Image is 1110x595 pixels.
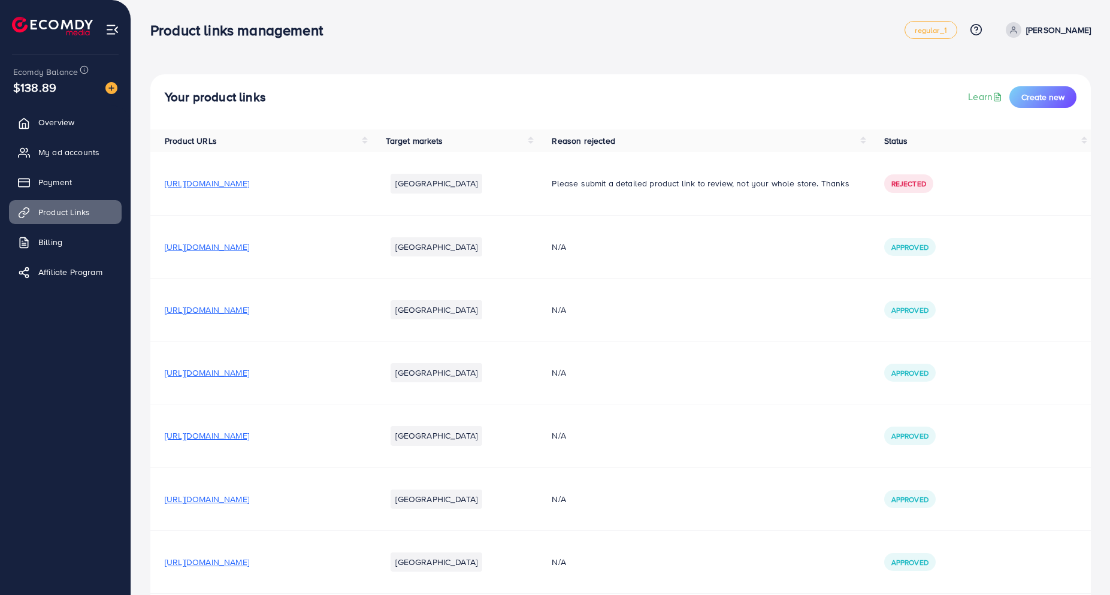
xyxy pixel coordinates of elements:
[391,174,482,193] li: [GEOGRAPHIC_DATA]
[391,363,482,382] li: [GEOGRAPHIC_DATA]
[105,82,117,94] img: image
[165,430,249,442] span: [URL][DOMAIN_NAME]
[1059,541,1101,586] iframe: Chat
[1026,23,1091,37] p: [PERSON_NAME]
[1009,86,1076,108] button: Create new
[391,552,482,572] li: [GEOGRAPHIC_DATA]
[38,206,90,218] span: Product Links
[165,241,249,253] span: [URL][DOMAIN_NAME]
[891,179,926,189] span: Rejected
[884,135,908,147] span: Status
[165,556,249,568] span: [URL][DOMAIN_NAME]
[552,241,565,253] span: N/A
[391,490,482,509] li: [GEOGRAPHIC_DATA]
[891,368,928,378] span: Approved
[165,177,249,189] span: [URL][DOMAIN_NAME]
[968,90,1005,104] a: Learn
[165,304,249,316] span: [URL][DOMAIN_NAME]
[12,17,93,35] img: logo
[905,21,957,39] a: regular_1
[1021,91,1064,103] span: Create new
[391,237,482,256] li: [GEOGRAPHIC_DATA]
[552,367,565,379] span: N/A
[552,176,855,191] p: Please submit a detailed product link to review, not your whole store. Thanks
[891,305,928,315] span: Approved
[552,135,615,147] span: Reason rejected
[38,146,99,158] span: My ad accounts
[38,266,102,278] span: Affiliate Program
[38,236,62,248] span: Billing
[891,242,928,252] span: Approved
[165,367,249,379] span: [URL][DOMAIN_NAME]
[105,23,119,37] img: menu
[165,90,266,105] h4: Your product links
[38,176,72,188] span: Payment
[391,426,482,445] li: [GEOGRAPHIC_DATA]
[391,300,482,319] li: [GEOGRAPHIC_DATA]
[150,22,332,39] h3: Product links management
[9,200,122,224] a: Product Links
[552,430,565,442] span: N/A
[13,66,78,78] span: Ecomdy Balance
[38,116,74,128] span: Overview
[9,170,122,194] a: Payment
[386,135,443,147] span: Target markets
[891,557,928,567] span: Approved
[1001,22,1091,38] a: [PERSON_NAME]
[9,260,122,284] a: Affiliate Program
[165,493,249,505] span: [URL][DOMAIN_NAME]
[891,494,928,505] span: Approved
[9,140,122,164] a: My ad accounts
[165,135,217,147] span: Product URLs
[552,493,565,505] span: N/A
[9,110,122,134] a: Overview
[9,230,122,254] a: Billing
[13,78,56,96] span: $138.89
[552,556,565,568] span: N/A
[552,304,565,316] span: N/A
[891,431,928,441] span: Approved
[915,26,946,34] span: regular_1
